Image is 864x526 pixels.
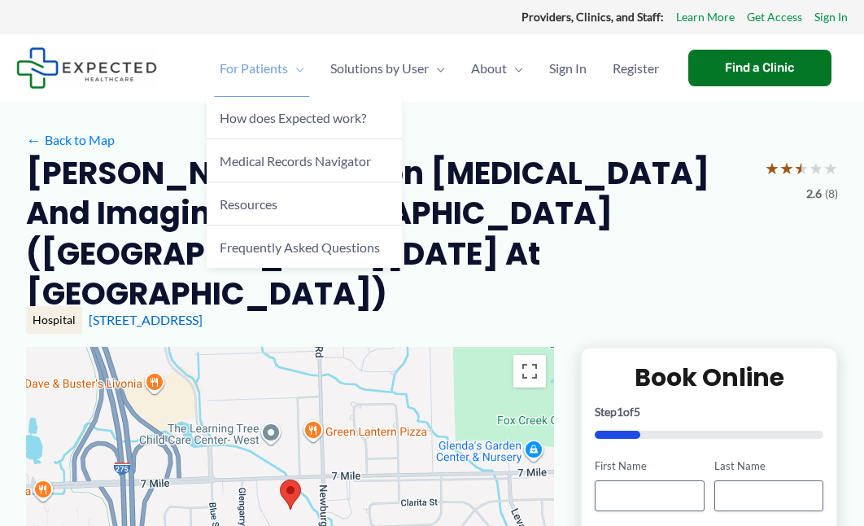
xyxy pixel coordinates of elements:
label: First Name [595,458,704,474]
nav: Primary Site Navigation [207,40,672,97]
span: Resources [220,196,277,212]
a: Register [600,40,672,97]
span: 2.6 [806,183,822,204]
span: Menu Toggle [507,40,523,97]
a: Medical Records Navigator [207,139,402,182]
h2: [PERSON_NAME] Mission [MEDICAL_DATA] and Imaging – [GEOGRAPHIC_DATA] ([GEOGRAPHIC_DATA][DATE] at ... [26,153,752,314]
button: Toggle fullscreen view [513,355,546,388]
span: About [471,40,507,97]
h2: Book Online [595,362,823,393]
span: ★ [779,153,794,183]
span: 1 [617,405,623,419]
span: For Patients [220,40,288,97]
span: Medical Records Navigator [220,153,371,169]
span: 5 [634,405,640,419]
strong: Providers, Clinics, and Staff: [521,10,664,24]
span: ← [26,132,41,147]
span: (8) [825,183,838,204]
span: Solutions by User [330,40,429,97]
span: Menu Toggle [288,40,304,97]
a: Sign In [536,40,600,97]
a: Sign In [814,7,848,28]
a: [STREET_ADDRESS] [89,312,203,327]
a: Resources [207,182,402,226]
a: Learn More [676,7,735,28]
a: For PatientsMenu Toggle [207,40,317,97]
div: Hospital [26,306,82,334]
span: ★ [765,153,779,183]
span: How does Expected work? [220,110,366,125]
span: Register [613,40,659,97]
a: Solutions by UserMenu Toggle [317,40,458,97]
span: ★ [809,153,823,183]
span: ★ [823,153,838,183]
a: ←Back to Map [26,128,115,152]
a: Get Access [747,7,802,28]
a: AboutMenu Toggle [458,40,536,97]
img: Expected Healthcare Logo - side, dark font, small [16,47,157,89]
a: Find a Clinic [688,50,831,86]
a: How does Expected work? [207,97,402,140]
span: ★ [794,153,809,183]
span: Menu Toggle [429,40,445,97]
label: Last Name [714,458,823,474]
p: Step of [595,406,823,418]
span: Sign In [549,40,587,97]
span: Frequently Asked Questions [220,239,380,255]
a: Frequently Asked Questions [207,226,402,268]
